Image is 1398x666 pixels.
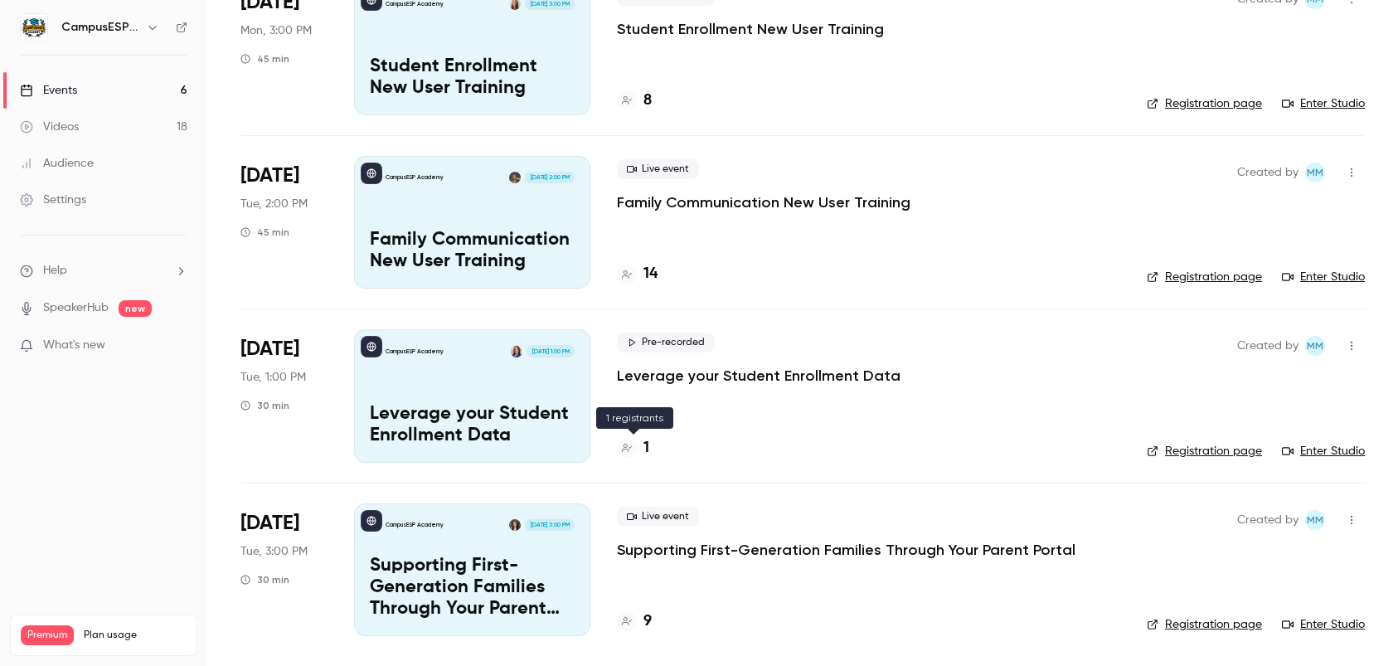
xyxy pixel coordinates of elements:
[525,172,574,183] span: [DATE] 2:00 PM
[1237,510,1298,530] span: Created by
[617,366,900,386] a: Leverage your Student Enrollment Data
[1307,163,1323,182] span: MM
[617,437,649,459] a: 1
[386,521,444,529] p: CampusESP Academy
[20,155,94,172] div: Audience
[509,172,521,183] img: Mira Gandhi
[509,519,521,531] img: Jacqui McBurney
[240,156,328,289] div: Oct 21 Tue, 2:00 PM (America/New York)
[1305,163,1325,182] span: Mairin Matthews
[1307,336,1323,356] span: MM
[240,196,308,212] span: Tue, 2:00 PM
[1305,510,1325,530] span: Mairin Matthews
[643,610,652,633] h4: 9
[617,333,715,352] span: Pre-recorded
[617,263,658,285] a: 14
[617,507,699,527] span: Live event
[240,52,289,66] div: 45 min
[21,625,74,645] span: Premium
[240,336,299,362] span: [DATE]
[1307,510,1323,530] span: MM
[354,503,590,636] a: Supporting First-Generation Families Through Your Parent PortalCampusESP AcademyJacqui McBurney[D...
[354,329,590,462] a: Leverage your Student Enrollment DataCampusESP AcademyKerri Meeks-Griffin[DATE] 1:00 PMLeverage y...
[20,82,77,99] div: Events
[1237,163,1298,182] span: Created by
[643,263,658,285] h4: 14
[240,369,306,386] span: Tue, 1:00 PM
[20,262,187,280] li: help-dropdown-opener
[20,192,86,208] div: Settings
[354,156,590,289] a: Family Communication New User TrainingCampusESP AcademyMira Gandhi[DATE] 2:00 PMFamily Communicat...
[43,299,109,317] a: SpeakerHub
[386,173,444,182] p: CampusESP Academy
[240,163,299,189] span: [DATE]
[21,14,47,41] img: CampusESP Academy
[61,19,139,36] h6: CampusESP Academy
[643,437,649,459] h4: 1
[43,262,67,280] span: Help
[167,338,187,353] iframe: Noticeable Trigger
[617,19,884,39] a: Student Enrollment New User Training
[1305,336,1325,356] span: Mairin Matthews
[1282,95,1365,112] a: Enter Studio
[511,345,522,357] img: Kerri Meeks-Griffin
[370,230,575,273] p: Family Communication New User Training
[617,540,1075,560] a: Supporting First-Generation Families Through Your Parent Portal
[240,399,289,412] div: 30 min
[617,610,652,633] a: 9
[370,56,575,100] p: Student Enrollment New User Training
[1147,616,1262,633] a: Registration page
[240,510,299,537] span: [DATE]
[527,345,574,357] span: [DATE] 1:00 PM
[386,348,444,356] p: CampusESP Academy
[617,90,652,112] a: 8
[240,503,328,636] div: Nov 11 Tue, 3:00 PM (America/New York)
[1282,443,1365,459] a: Enter Studio
[617,192,910,212] a: Family Communication New User Training
[84,629,187,642] span: Plan usage
[240,226,289,239] div: 45 min
[1282,616,1365,633] a: Enter Studio
[370,404,575,447] p: Leverage your Student Enrollment Data
[617,159,699,179] span: Live event
[525,519,574,531] span: [DATE] 3:00 PM
[370,556,575,620] p: Supporting First-Generation Families Through Your Parent Portal
[119,300,152,317] span: new
[1282,269,1365,285] a: Enter Studio
[20,119,79,135] div: Videos
[240,543,308,560] span: Tue, 3:00 PM
[1147,443,1262,459] a: Registration page
[43,337,105,354] span: What's new
[1147,95,1262,112] a: Registration page
[240,329,328,462] div: Oct 28 Tue, 1:00 PM (America/New York)
[240,573,289,586] div: 30 min
[643,90,652,112] h4: 8
[1237,336,1298,356] span: Created by
[240,22,312,39] span: Mon, 3:00 PM
[1147,269,1262,285] a: Registration page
